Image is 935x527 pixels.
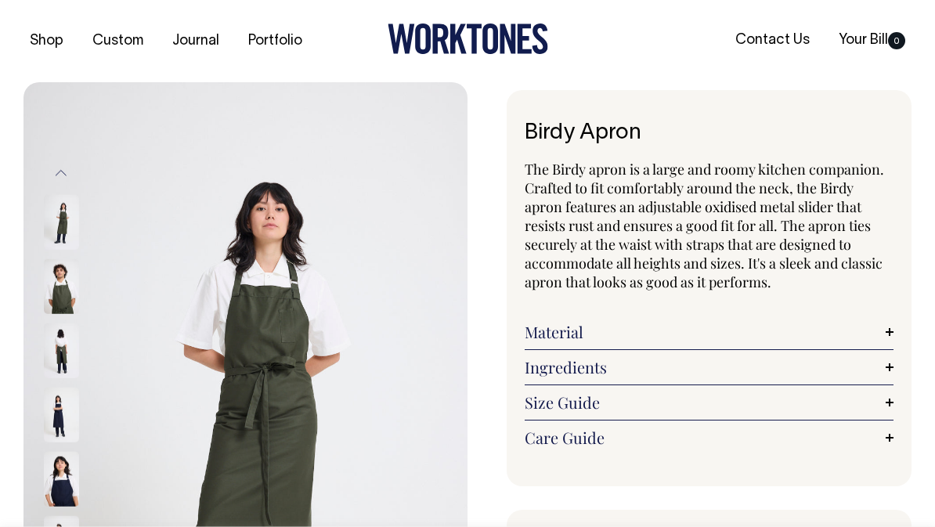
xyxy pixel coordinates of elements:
[242,28,309,54] a: Portfolio
[44,323,79,378] img: olive
[44,452,79,507] img: dark-navy
[166,28,226,54] a: Journal
[525,160,884,291] span: The Birdy apron is a large and roomy kitchen companion. Crafted to fit comfortably around the nec...
[888,32,905,49] span: 0
[729,27,816,53] a: Contact Us
[44,388,79,442] img: dark-navy
[525,358,893,377] a: Ingredients
[832,27,912,53] a: Your Bill0
[525,121,893,146] h1: Birdy Apron
[23,28,70,54] a: Shop
[86,28,150,54] a: Custom
[525,323,893,341] a: Material
[44,195,79,250] img: olive
[49,155,73,190] button: Previous
[525,393,893,412] a: Size Guide
[525,428,893,447] a: Care Guide
[44,259,79,314] img: olive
